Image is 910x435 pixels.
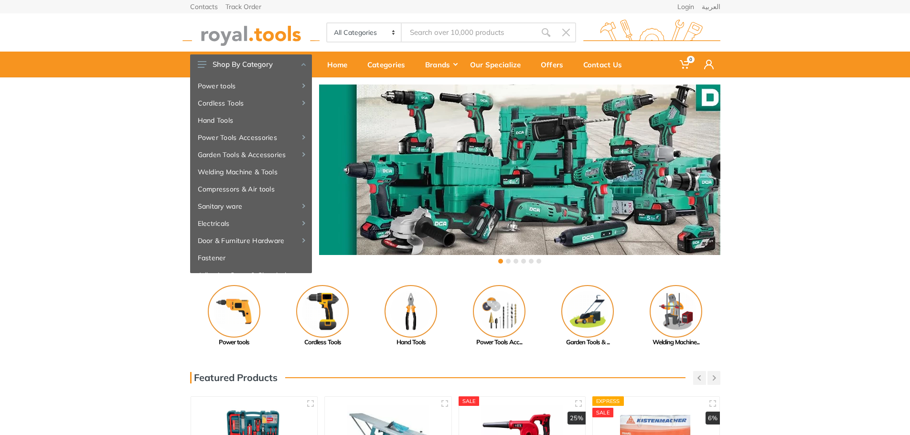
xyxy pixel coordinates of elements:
[208,285,260,338] img: Royal - Power tools
[677,3,694,10] a: Login
[385,285,437,338] img: Royal - Hand Tools
[190,232,312,249] a: Door & Furniture Hardware
[190,285,278,347] a: Power tools
[190,266,312,284] a: Adhesive, Spray & Chemical
[459,396,480,406] div: SALE
[632,285,720,347] a: Welding Machine...
[190,146,312,163] a: Garden Tools & Accessories
[567,412,586,425] div: 25%
[190,372,278,383] h3: Featured Products
[321,52,361,77] a: Home
[534,52,577,77] a: Offers
[321,54,361,74] div: Home
[190,215,312,232] a: Electricals
[278,285,367,347] a: Cordless Tools
[190,77,312,95] a: Power tools
[367,338,455,347] div: Hand Tools
[455,338,544,347] div: Power Tools Acc...
[577,52,635,77] a: Contact Us
[473,285,525,338] img: Royal - Power Tools Accessories
[190,95,312,112] a: Cordless Tools
[296,285,349,338] img: Royal - Cordless Tools
[632,338,720,347] div: Welding Machine...
[190,3,218,10] a: Contacts
[361,54,418,74] div: Categories
[463,52,534,77] a: Our Specialize
[544,285,632,347] a: Garden Tools & ...
[463,54,534,74] div: Our Specialize
[418,54,463,74] div: Brands
[190,129,312,146] a: Power Tools Accessories
[278,338,367,347] div: Cordless Tools
[182,20,320,46] img: royal.tools Logo
[190,198,312,215] a: Sanitary ware
[190,180,312,198] a: Compressors & Air tools
[592,396,624,406] div: Express
[577,54,635,74] div: Contact Us
[673,52,697,77] a: 0
[650,285,702,338] img: Royal - Welding Machine & Tools
[687,56,695,63] span: 0
[190,54,312,74] button: Shop By Category
[702,3,720,10] a: العربية
[361,52,418,77] a: Categories
[190,249,312,266] a: Fastener
[190,338,278,347] div: Power tools
[225,3,261,10] a: Track Order
[402,22,535,42] input: Site search
[583,20,720,46] img: royal.tools Logo
[327,23,402,42] select: Category
[706,412,720,425] div: 6%
[544,338,632,347] div: Garden Tools & ...
[592,408,613,417] div: SALE
[534,54,577,74] div: Offers
[190,112,312,129] a: Hand Tools
[190,163,312,180] a: Welding Machine & Tools
[561,285,614,338] img: Royal - Garden Tools & Accessories
[455,285,544,347] a: Power Tools Acc...
[367,285,455,347] a: Hand Tools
